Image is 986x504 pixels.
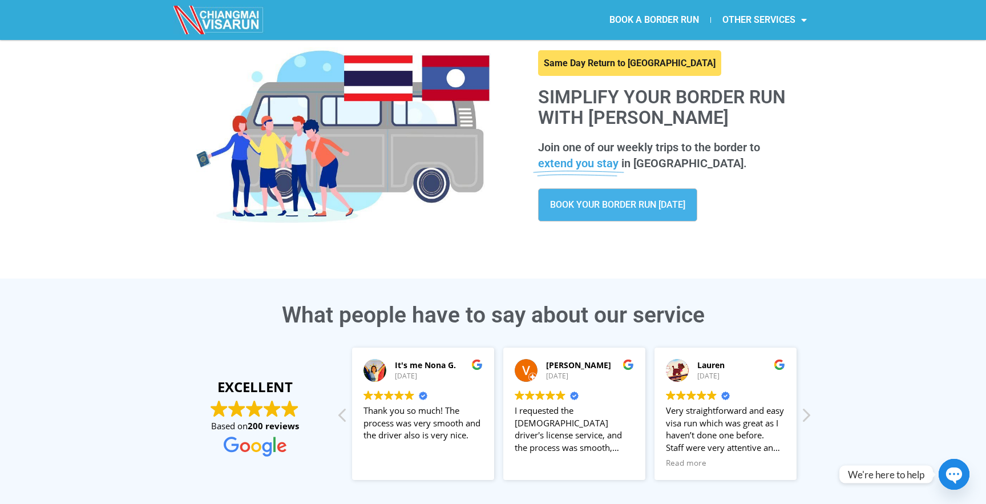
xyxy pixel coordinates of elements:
img: Google [623,359,634,370]
div: [PERSON_NAME] [546,360,634,371]
img: Google [211,400,228,417]
img: Google [405,390,414,400]
img: Google [525,390,535,400]
span: in [GEOGRAPHIC_DATA]. [621,156,747,170]
div: Very straightforward and easy visa run which was great as I haven’t done one before. Staff were v... [666,405,785,454]
strong: EXCELLENT [185,377,325,397]
img: Google [686,390,696,400]
div: Thank you so much! The process was very smooth and the driver also is very nice. [363,405,483,454]
div: Lauren [697,360,785,371]
img: Google [374,390,383,400]
span: BOOK YOUR BORDER RUN [DATE] [550,200,685,209]
img: Google [676,390,686,400]
div: [DATE] [395,372,483,381]
img: Google [363,390,373,400]
img: Google [471,359,483,370]
span: Join one of our weekly trips to the border to [538,140,760,154]
a: BOOK A BORDER RUN [598,7,710,33]
img: Victor A profile picture [515,359,538,382]
img: Google [515,390,524,400]
img: Google [535,390,545,400]
img: Google [224,437,286,457]
img: Google [281,400,298,417]
img: It's me Nona G. profile picture [363,359,386,382]
img: Google [556,390,565,400]
img: Google [707,390,717,400]
img: Google [228,400,245,417]
div: [DATE] [546,372,634,381]
img: Google [384,390,394,400]
a: BOOK YOUR BORDER RUN [DATE] [538,188,697,221]
div: I requested the [DEMOGRAPHIC_DATA] driver's license service, and the process was smooth, professi... [515,405,634,454]
img: Google [394,390,404,400]
span: Based on [211,420,299,432]
img: Google [545,390,555,400]
img: Google [264,400,281,417]
img: Google [246,400,263,417]
h3: What people have to say about our service [173,304,813,326]
img: Google [697,390,706,400]
div: Previous review [337,407,349,430]
img: Google [666,390,676,400]
a: OTHER SERVICES [711,7,818,33]
img: Lauren profile picture [666,359,689,382]
div: Next review [800,407,811,430]
div: It's me Nona G. [395,360,483,371]
div: [DATE] [697,372,785,381]
strong: 200 reviews [248,420,299,432]
h1: Simplify your border run with [PERSON_NAME] [538,87,801,127]
nav: Menu [493,7,818,33]
img: Google [774,359,785,370]
span: Read more [666,458,706,469]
